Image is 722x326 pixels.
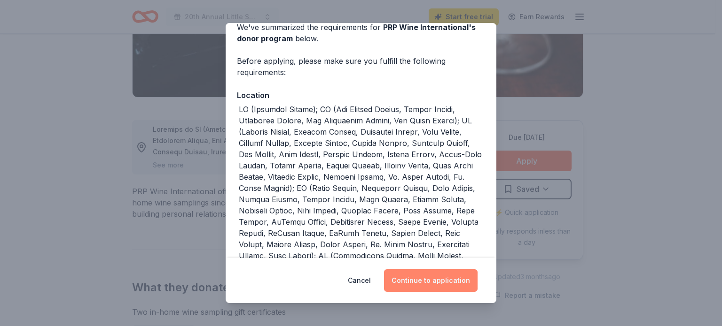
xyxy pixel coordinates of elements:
[348,269,371,292] button: Cancel
[237,89,485,101] div: Location
[384,269,478,292] button: Continue to application
[237,22,485,44] div: We've summarized the requirements for below.
[237,55,485,78] div: Before applying, please make sure you fulfill the following requirements:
